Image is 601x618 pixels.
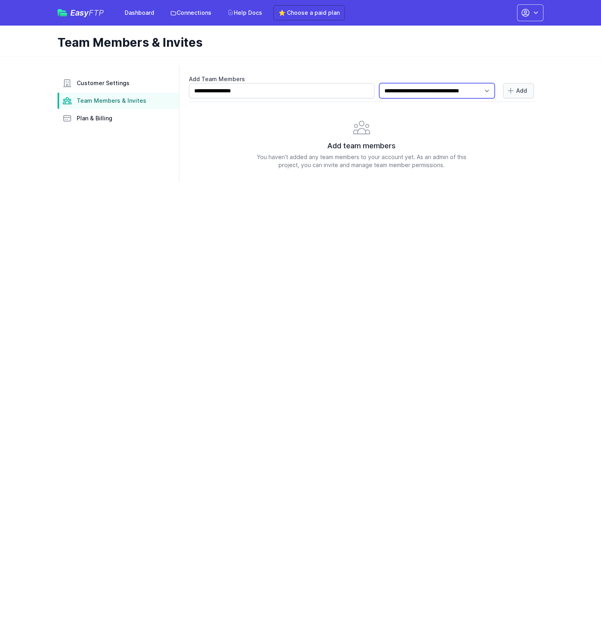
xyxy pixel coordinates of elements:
span: Team Members & Invites [77,97,146,105]
a: Connections [165,6,216,20]
p: You haven’t added any team members to your account yet. As an admin of this project, you can invi... [189,153,534,169]
button: Add [503,83,534,98]
h2: Add team members [189,140,534,152]
span: Plan & Billing [77,114,112,122]
a: ⭐ Choose a paid plan [273,5,345,20]
span: Add [516,87,527,95]
a: Customer Settings [58,75,179,91]
span: Customer Settings [77,79,129,87]
label: Add Team Members [189,75,534,83]
a: Dashboard [120,6,159,20]
a: EasyFTP [58,9,104,17]
h1: Team Members & Invites [58,35,537,50]
a: Plan & Billing [58,110,179,126]
img: easyftp_logo.png [58,9,67,16]
a: Help Docs [223,6,267,20]
iframe: Drift Widget Chat Controller [561,578,591,608]
span: FTP [89,8,104,18]
span: Easy [70,9,104,17]
a: Team Members & Invites [58,93,179,109]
